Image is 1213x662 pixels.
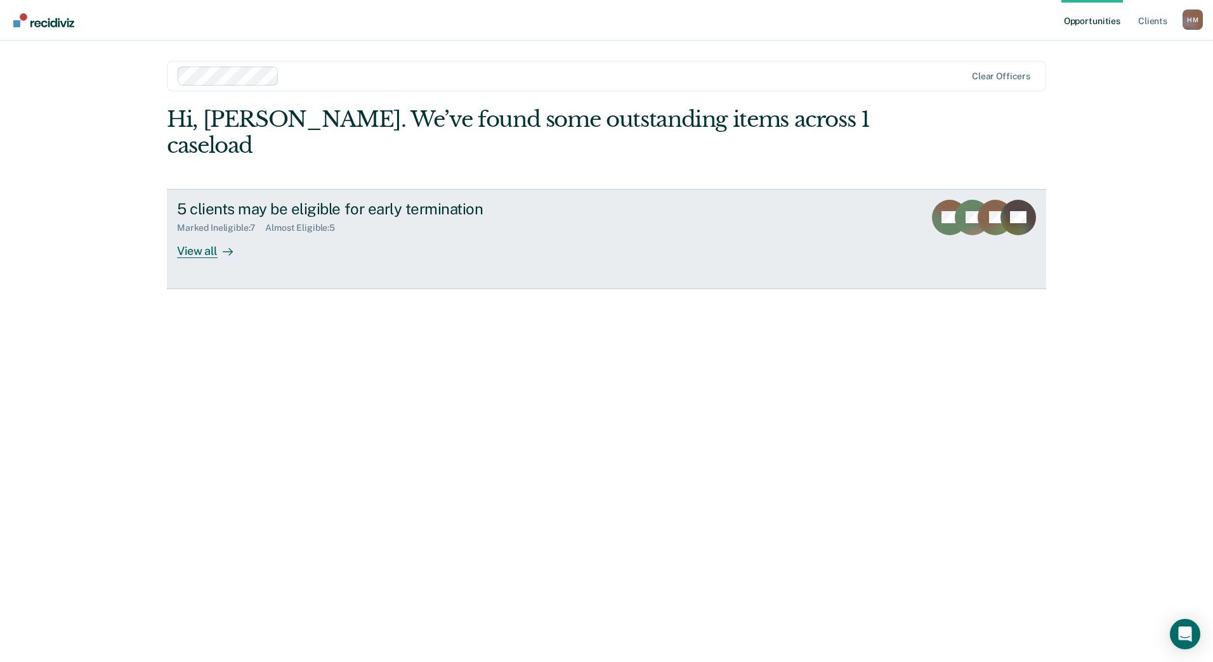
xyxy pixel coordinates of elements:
[265,223,345,233] div: Almost Eligible : 5
[972,71,1030,82] div: Clear officers
[177,233,248,258] div: View all
[13,13,74,27] img: Recidiviz
[167,189,1046,289] a: 5 clients may be eligible for early terminationMarked Ineligible:7Almost Eligible:5View all
[167,107,870,159] div: Hi, [PERSON_NAME]. We’ve found some outstanding items across 1 caseload
[177,200,622,218] div: 5 clients may be eligible for early termination
[177,223,265,233] div: Marked Ineligible : 7
[1170,619,1200,649] div: Open Intercom Messenger
[1183,10,1203,30] button: Profile dropdown button
[1183,10,1203,30] div: H M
